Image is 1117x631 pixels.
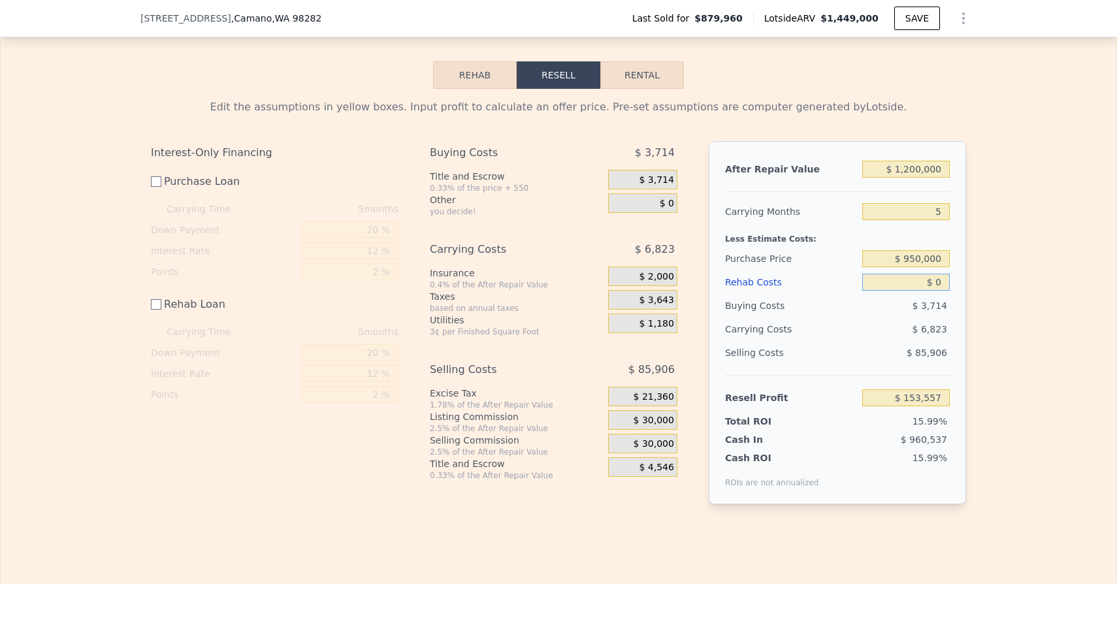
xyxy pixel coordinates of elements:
span: $ 30,000 [634,438,674,450]
div: 2.5% of the After Repair Value [430,447,603,457]
div: Carrying Costs [430,238,575,261]
div: Interest-Only Financing [151,141,398,165]
div: you decide! [430,206,603,217]
button: Rental [600,61,684,89]
label: Purchase Loan [151,170,297,193]
div: Rehab Costs [725,270,857,294]
span: $ 3,714 [913,300,947,311]
div: based on annual taxes [430,303,603,314]
span: $ 85,906 [628,358,675,381]
div: Excise Tax [430,387,603,400]
div: Down Payment [151,342,297,363]
div: Interest Rate [151,363,297,384]
div: 2.5% of the After Repair Value [430,423,603,434]
input: Purchase Loan [151,176,161,187]
div: ROIs are not annualized [725,464,819,488]
div: 0.4% of the After Repair Value [430,280,603,290]
div: Listing Commission [430,410,603,423]
span: $ 21,360 [634,391,674,403]
div: Total ROI [725,415,807,428]
span: $ 85,906 [907,348,947,358]
div: Selling Commission [430,434,603,447]
div: Down Payment [151,219,297,240]
div: Carrying Time [167,321,251,342]
div: Selling Costs [430,358,575,381]
span: $1,449,000 [820,13,879,24]
div: Taxes [430,290,603,303]
div: 3¢ per Finished Square Foot [430,327,603,337]
div: Edit the assumptions in yellow boxes. Input profit to calculate an offer price. Pre-set assumptio... [151,99,966,115]
button: Rehab [433,61,517,89]
div: Buying Costs [725,294,857,317]
div: 1.78% of the After Repair Value [430,400,603,410]
span: $ 3,714 [635,141,675,165]
span: $ 0 [660,198,674,210]
div: Other [430,193,603,206]
div: Title and Escrow [430,170,603,183]
label: Rehab Loan [151,293,297,316]
div: Selling Costs [725,341,857,364]
span: $ 960,537 [901,434,947,445]
div: Insurance [430,267,603,280]
div: After Repair Value [725,157,857,181]
div: Utilities [430,314,603,327]
div: 0.33% of the After Repair Value [430,470,603,481]
div: Cash In [725,433,807,446]
span: Last Sold for [632,12,695,25]
span: $ 1,180 [639,318,673,330]
span: , Camano [231,12,322,25]
span: $ 30,000 [634,415,674,427]
button: Show Options [950,5,977,31]
div: Points [151,261,297,282]
span: $ 3,714 [639,174,673,186]
span: 15.99% [913,416,947,427]
button: SAVE [894,7,940,30]
div: Less Estimate Costs: [725,223,950,247]
span: $ 2,000 [639,271,673,283]
span: , WA 98282 [272,13,321,24]
span: $ 6,823 [635,238,675,261]
div: Points [151,384,297,405]
div: Purchase Price [725,247,857,270]
span: $ 6,823 [913,324,947,334]
div: Interest Rate [151,240,297,261]
button: Resell [517,61,600,89]
div: Carrying Costs [725,317,807,341]
div: Carrying Months [725,200,857,223]
div: Resell Profit [725,386,857,410]
div: 5 months [257,321,398,342]
span: [STREET_ADDRESS] [140,12,231,25]
span: $ 4,546 [639,462,673,474]
div: Title and Escrow [430,457,603,470]
input: Rehab Loan [151,299,161,310]
div: 5 months [257,199,398,219]
div: Buying Costs [430,141,575,165]
div: 0.33% of the price + 550 [430,183,603,193]
div: Carrying Time [167,199,251,219]
span: $879,960 [694,12,743,25]
span: Lotside ARV [764,12,820,25]
span: $ 3,643 [639,295,673,306]
span: 15.99% [913,453,947,463]
div: Cash ROI [725,451,819,464]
